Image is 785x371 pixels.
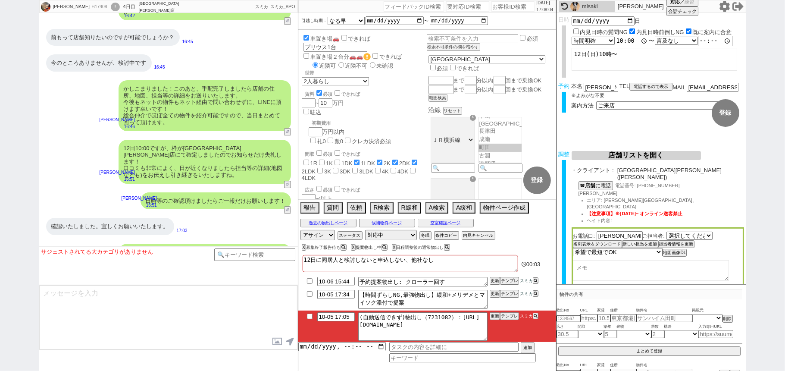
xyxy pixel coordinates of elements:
[579,181,613,190] button: ☎店舗に電話
[324,202,343,214] button: 質問
[636,314,692,322] input: サンハイム田町
[582,3,613,10] div: misaki
[629,83,672,91] button: 電話するので表示
[123,3,135,10] div: 4日目
[90,3,109,10] div: 617408
[580,307,597,314] span: URL
[41,2,50,12] img: 0hvbE60kJpKU1oTzzMGt9XMhgfKidLPnBfTXtmIg9HdC5WL2hOQC4zfAlPInkBLTxPQyxuew1Jcn1kXF4rdhnVeW9_d3pRe2g...
[434,231,459,240] button: 条件コピー
[558,16,569,23] span: 日時
[389,342,519,352] input: タスクの内容を詳細に
[119,244,291,267] div: ご確認ありがとうございます！当日までも動いてまいりますね。
[398,202,421,214] button: R緩和
[557,307,580,314] span: 吹出No
[558,346,741,356] button: まとめて登録
[479,160,522,168] option: 淵野辺
[587,198,697,210] span: エリア: [PERSON_NAME][GEOGRAPHIC_DATA]、[GEOGRAPHIC_DATA]
[580,29,628,35] label: 内見日時の質問NG
[479,144,522,152] option: 町田
[41,248,214,255] div: サジェストされてる大カテゴリがありません
[636,29,684,35] label: 内見日時前倒しNG
[523,167,551,194] button: 登録
[490,290,500,298] button: 更新
[651,330,664,338] input: 2
[557,330,578,338] input: 30.5
[182,38,193,45] p: 16:45
[658,240,694,248] button: 担当者情報を更新
[572,151,701,160] button: 店舗リストを開く
[635,18,640,24] span: 日
[610,314,636,322] input: 東京都港区海岸３
[122,202,157,209] p: 16:51
[666,6,698,16] button: 会話チェック
[572,93,605,98] span: ※よみがな不要
[722,315,733,323] button: 削除
[270,4,295,9] span: スミカ_BPO
[616,183,680,188] span: 電話番号: [PHONE_NUMBER]
[597,307,610,314] span: 家賃
[597,314,610,322] input: 10.5
[519,278,533,283] span: スミカ
[100,116,135,123] p: [PERSON_NAME]
[453,202,475,214] button: A緩和
[618,3,664,10] p: [PERSON_NAME]
[557,289,742,299] p: 物件の共有
[100,123,135,130] p: 16:46
[100,13,135,19] p: 16:42
[557,324,578,330] span: 広さ
[587,218,612,223] span: ヘイト内容:
[570,2,580,11] img: 0hCrGkEyYnHF1qEjS4s6ZiIhpCHzdJY0VPQndbPldBR21RJQ4NEXJSO1tCQzlWdg9eR3cEOFtBFT5mAWs7dETgaW0iQmlTJVM...
[537,6,554,13] p: 17:08:04
[302,245,349,250] div: 募集終了報告待ち
[572,167,614,180] span: ・クライアント :
[302,244,306,251] button: X
[302,17,328,24] label: 引越し時期：
[573,233,595,239] span: お電話口:
[699,324,733,330] span: 入力専用URL
[347,202,366,214] button: 依頼
[519,314,533,318] span: スミカ
[692,307,704,314] span: 掲載元
[572,83,583,92] span: 本名
[100,169,135,176] p: [PERSON_NAME]
[446,1,489,12] input: 要対応ID検索
[284,17,291,25] button: ↺
[392,245,452,250] div: 日程調整後の通常物出し
[557,315,580,322] input: 1234567
[663,249,687,257] button: 地図画像DL
[479,135,522,144] option: 成瀬
[384,1,444,12] input: フィードバックID検索
[351,245,390,250] div: 提案物出し中
[425,19,429,23] label: 〜
[526,261,541,267] span: 00:03
[419,231,432,240] button: 冬眠
[46,29,180,46] div: 前もって店舗知りたいのですが可能でしょうか？
[480,202,529,214] button: 物件ページ作成
[119,80,291,131] div: かしこまりました！このあと、手配完了しましたら店舗の住所、地図、担当等の詳細をお送りいたします。 今後もネットの物件もネット経由で問い合わせずに、LINEに頂けます幸いです！ 総合仲介でほぼ全て...
[580,314,597,322] input: https://suumo.jp/chintai/jnc_000022489271
[573,240,622,248] button: 名刺表示＆ダウンロード
[617,167,744,180] span: [GEOGRAPHIC_DATA][PERSON_NAME]([PERSON_NAME])
[636,307,692,314] span: 物件名
[558,83,569,89] span: 予約
[425,202,448,214] button: A検索
[500,312,519,320] button: テンプレ
[418,219,474,227] button: 空室確認ページ
[392,244,397,251] button: X
[712,99,739,127] button: 登録
[255,4,268,9] span: スミカ
[651,324,664,330] span: 階数
[610,307,636,314] span: 住所
[500,290,519,298] button: テンプレ
[119,140,291,184] div: 12日10:00ですが、枠が[GEOGRAPHIC_DATA][PERSON_NAME]店にて確定しましたのでお知らせだけ失礼します！ 口コミも非常によく、日が近くなりましたら担当等の詳細(地図...
[617,324,651,330] span: 建物
[214,248,296,261] input: 🔍キーワード検索
[587,211,683,216] span: 【注意事項】※[DATE]~ オンライン送客禁止
[521,342,535,353] button: 追加
[610,362,636,369] span: 住所
[604,324,617,330] span: 築年
[122,195,157,202] p: [PERSON_NAME]
[52,3,90,10] div: [PERSON_NAME]
[338,231,363,240] button: ステータス
[597,362,610,369] span: 家賃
